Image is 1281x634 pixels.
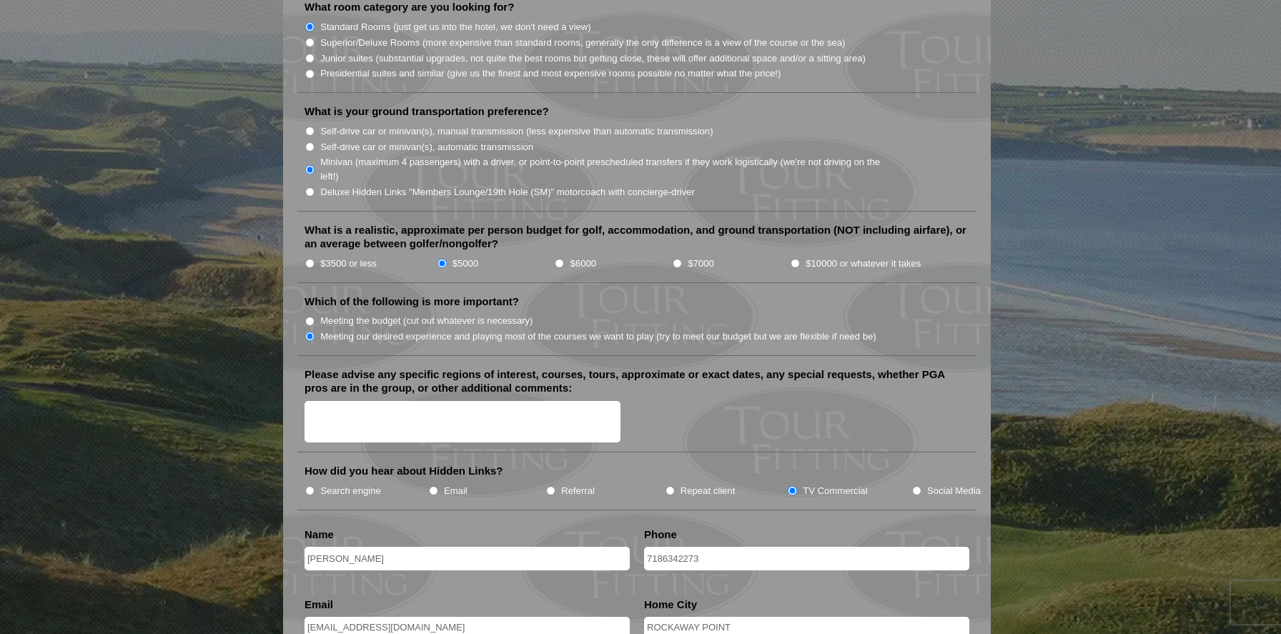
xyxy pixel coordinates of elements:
[320,51,866,66] label: Junior suites (substantial upgrades, not quite the best rooms but getting close, these will offer...
[320,140,533,154] label: Self-drive car or minivan(s), automatic transmission
[320,484,381,498] label: Search engine
[305,598,333,612] label: Email
[320,330,876,344] label: Meeting our desired experience and playing most of the courses we want to play (try to meet our b...
[570,257,596,271] label: $6000
[305,527,334,542] label: Name
[561,484,595,498] label: Referral
[320,36,845,50] label: Superior/Deluxe Rooms (more expensive than standard rooms, generally the only difference is a vie...
[320,314,533,328] label: Meeting the budget (cut out whatever is necessary)
[452,257,478,271] label: $5000
[644,598,697,612] label: Home City
[320,257,377,271] label: $3500 or less
[305,464,503,478] label: How did you hear about Hidden Links?
[803,484,867,498] label: TV Commercial
[320,185,695,199] label: Deluxe Hidden Links "Members Lounge/19th Hole (SM)" motorcoach with concierge-driver
[305,294,519,309] label: Which of the following is more important?
[927,484,981,498] label: Social Media
[806,257,921,271] label: $10000 or whatever it takes
[305,367,969,395] label: Please advise any specific regions of interest, courses, tours, approximate or exact dates, any s...
[688,257,713,271] label: $7000
[644,527,677,542] label: Phone
[681,484,736,498] label: Repeat client
[320,124,713,139] label: Self-drive car or minivan(s), manual transmission (less expensive than automatic transmission)
[320,155,895,183] label: Minivan (maximum 4 passengers) with a driver, or point-to-point prescheduled transfers if they wo...
[305,104,549,119] label: What is your ground transportation preference?
[444,484,468,498] label: Email
[320,20,591,34] label: Standard Rooms (just get us into the hotel, we don't need a view)
[305,223,969,251] label: What is a realistic, approximate per person budget for golf, accommodation, and ground transporta...
[320,66,781,81] label: Presidential suites and similar (give us the finest and most expensive rooms possible no matter w...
